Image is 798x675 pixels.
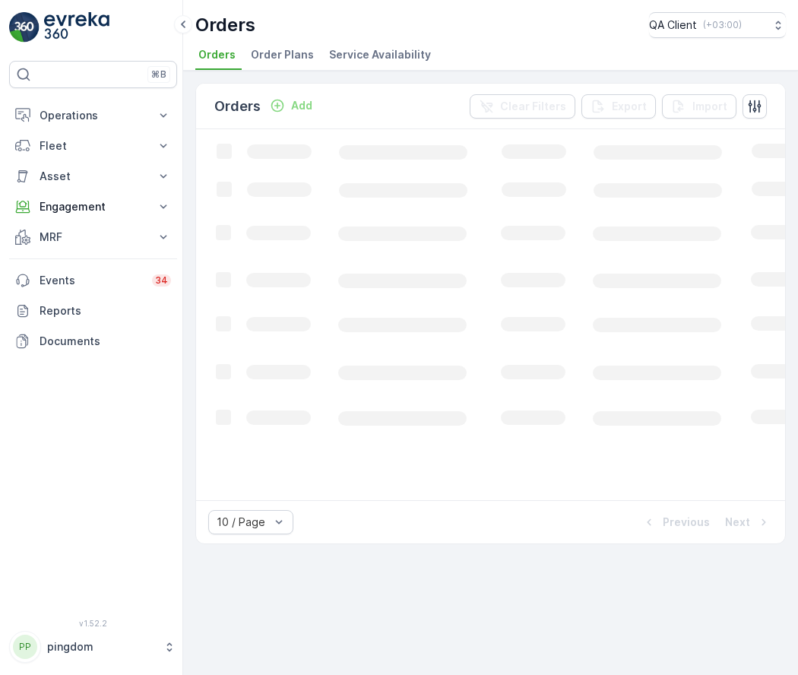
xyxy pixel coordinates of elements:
[151,68,166,81] p: ⌘B
[470,94,575,119] button: Clear Filters
[214,96,261,117] p: Orders
[198,47,236,62] span: Orders
[40,230,147,245] p: MRF
[9,100,177,131] button: Operations
[612,99,647,114] p: Export
[9,265,177,296] a: Events34
[251,47,314,62] span: Order Plans
[662,94,736,119] button: Import
[40,273,143,288] p: Events
[264,97,318,115] button: Add
[9,192,177,222] button: Engagement
[9,131,177,161] button: Fleet
[640,513,711,531] button: Previous
[649,17,697,33] p: QA Client
[9,326,177,357] a: Documents
[649,12,786,38] button: QA Client(+03:00)
[155,274,168,287] p: 34
[40,199,147,214] p: Engagement
[40,169,147,184] p: Asset
[47,639,156,654] p: pingdom
[581,94,656,119] button: Export
[44,12,109,43] img: logo_light-DOdMpM7g.png
[9,619,177,628] span: v 1.52.2
[13,635,37,659] div: PP
[663,515,710,530] p: Previous
[500,99,566,114] p: Clear Filters
[40,334,171,349] p: Documents
[291,98,312,113] p: Add
[725,515,750,530] p: Next
[9,631,177,663] button: PPpingdom
[329,47,431,62] span: Service Availability
[9,12,40,43] img: logo
[40,138,147,154] p: Fleet
[692,99,727,114] p: Import
[724,513,773,531] button: Next
[40,108,147,123] p: Operations
[9,222,177,252] button: MRF
[703,19,742,31] p: ( +03:00 )
[195,13,255,37] p: Orders
[40,303,171,318] p: Reports
[9,161,177,192] button: Asset
[9,296,177,326] a: Reports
